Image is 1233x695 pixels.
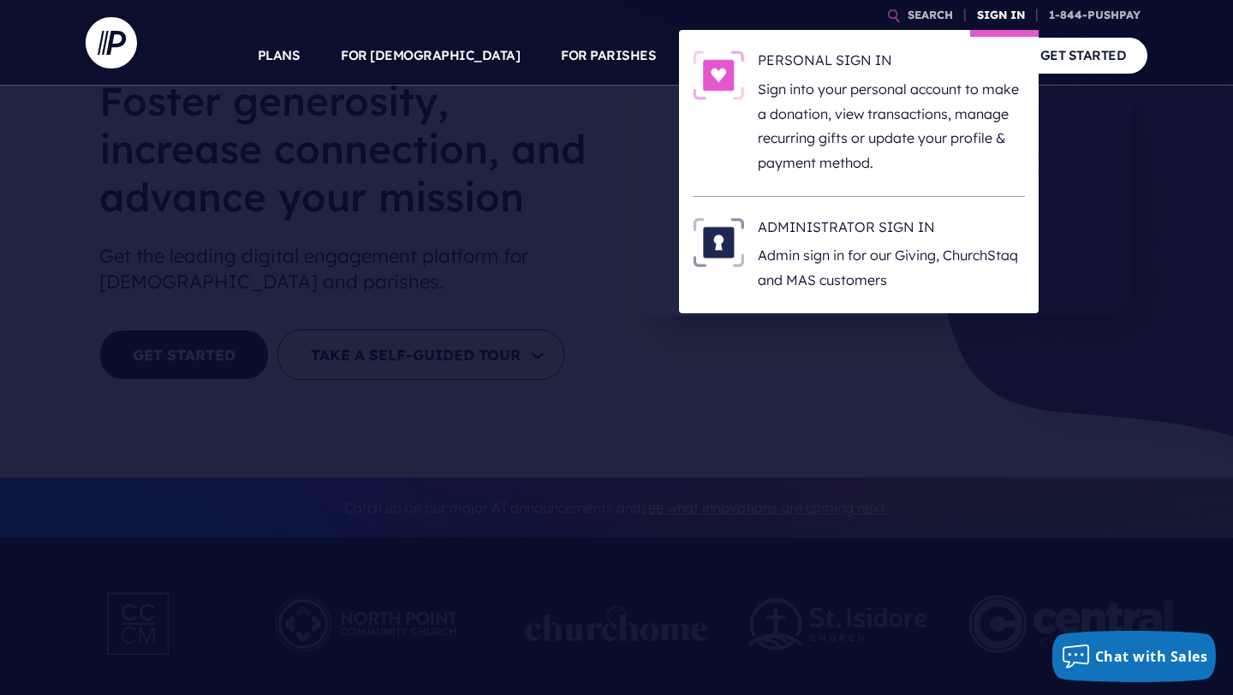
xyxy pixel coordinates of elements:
[814,26,874,86] a: EXPLORE
[1052,631,1217,682] button: Chat with Sales
[258,26,301,86] a: PLANS
[693,50,744,100] img: PERSONAL SIGN IN - Illustration
[697,26,773,86] a: SOLUTIONS
[758,77,1025,175] p: Sign into your personal account to make a donation, view transactions, manage recurring gifts or ...
[693,50,1025,175] a: PERSONAL SIGN IN - Illustration PERSONAL SIGN IN Sign into your personal account to make a donati...
[1095,647,1208,666] span: Chat with Sales
[758,217,1025,243] h6: ADMINISTRATOR SIGN IN
[914,26,978,86] a: COMPANY
[758,243,1025,293] p: Admin sign in for our Giving, ChurchStaq and MAS customers
[758,50,1025,76] h6: PERSONAL SIGN IN
[693,217,744,267] img: ADMINISTRATOR SIGN IN - Illustration
[693,217,1025,293] a: ADMINISTRATOR SIGN IN - Illustration ADMINISTRATOR SIGN IN Admin sign in for our Giving, ChurchSt...
[341,26,520,86] a: FOR [DEMOGRAPHIC_DATA]
[561,26,656,86] a: FOR PARISHES
[1019,38,1148,73] a: GET STARTED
